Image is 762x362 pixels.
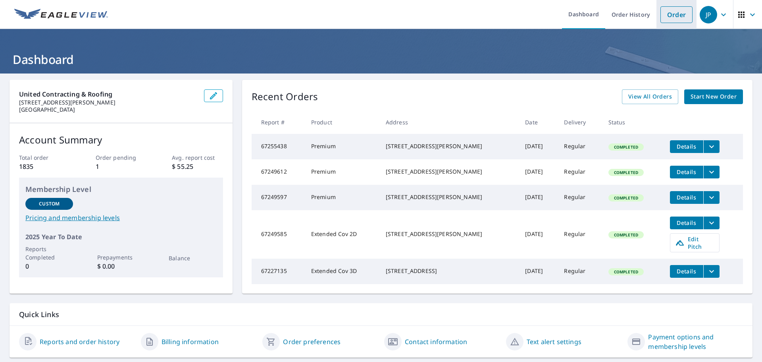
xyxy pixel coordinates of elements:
button: filesDropdownBtn-67249612 [703,166,720,178]
a: Order [660,6,693,23]
td: Extended Cov 2D [305,210,379,259]
button: detailsBtn-67249612 [670,166,703,178]
a: Billing information [162,337,219,347]
div: [STREET_ADDRESS][PERSON_NAME] [386,142,512,150]
button: filesDropdownBtn-67249597 [703,191,720,204]
a: Reports and order history [40,337,119,347]
span: Details [675,267,698,275]
th: Status [602,110,664,134]
p: United Contracting & Roofing [19,89,198,99]
p: Recent Orders [252,89,318,104]
td: 67255438 [252,134,305,159]
p: 1835 [19,162,70,171]
a: Text alert settings [527,337,581,347]
p: 1 [96,162,146,171]
td: [DATE] [519,134,558,159]
p: Custom [39,200,60,207]
button: filesDropdownBtn-67249585 [703,217,720,229]
button: detailsBtn-67227135 [670,265,703,278]
p: Membership Level [25,184,217,195]
div: JP [700,6,717,23]
a: Order preferences [283,337,341,347]
p: $ 0.00 [97,261,145,271]
th: Delivery [558,110,602,134]
th: Date [519,110,558,134]
span: Completed [609,195,643,201]
td: [DATE] [519,259,558,284]
p: Prepayments [97,253,145,261]
span: Completed [609,170,643,175]
span: Start New Order [691,92,737,102]
button: filesDropdownBtn-67255438 [703,140,720,153]
button: detailsBtn-67249585 [670,217,703,229]
span: Completed [609,269,643,275]
th: Address [379,110,519,134]
span: Details [675,194,698,201]
p: Order pending [96,153,146,162]
span: Completed [609,144,643,150]
td: [DATE] [519,159,558,185]
div: [STREET_ADDRESS][PERSON_NAME] [386,230,512,238]
span: Details [675,219,698,226]
p: Total order [19,153,70,162]
a: View All Orders [622,89,678,104]
td: Regular [558,134,602,159]
td: [DATE] [519,210,558,259]
td: 67249585 [252,210,305,259]
a: Contact information [405,337,467,347]
span: View All Orders [628,92,672,102]
div: [STREET_ADDRESS][PERSON_NAME] [386,168,512,176]
p: Reports Completed [25,245,73,261]
button: filesDropdownBtn-67227135 [703,265,720,278]
img: EV Logo [14,9,108,21]
p: Quick Links [19,310,743,319]
td: Regular [558,259,602,284]
td: 67249612 [252,159,305,185]
p: [GEOGRAPHIC_DATA] [19,106,198,113]
div: [STREET_ADDRESS] [386,267,512,275]
td: Regular [558,185,602,210]
p: $ 55.25 [172,162,223,171]
button: detailsBtn-67255438 [670,140,703,153]
a: Payment options and membership levels [648,332,743,351]
th: Report # [252,110,305,134]
td: Premium [305,134,379,159]
span: Details [675,168,698,176]
p: Avg. report cost [172,153,223,162]
td: Regular [558,210,602,259]
th: Product [305,110,379,134]
button: detailsBtn-67249597 [670,191,703,204]
p: 0 [25,261,73,271]
a: Edit Pitch [670,233,720,252]
p: [STREET_ADDRESS][PERSON_NAME] [19,99,198,106]
td: Premium [305,159,379,185]
td: Extended Cov 3D [305,259,379,284]
a: Pricing and membership levels [25,213,217,223]
p: 2025 Year To Date [25,232,217,242]
h1: Dashboard [10,51,752,68]
span: Details [675,143,698,150]
span: Completed [609,232,643,238]
td: Premium [305,185,379,210]
div: [STREET_ADDRESS][PERSON_NAME] [386,193,512,201]
td: 67227135 [252,259,305,284]
p: Balance [169,254,216,262]
span: Edit Pitch [675,235,714,250]
td: [DATE] [519,185,558,210]
a: Start New Order [684,89,743,104]
td: Regular [558,159,602,185]
td: 67249597 [252,185,305,210]
p: Account Summary [19,133,223,147]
